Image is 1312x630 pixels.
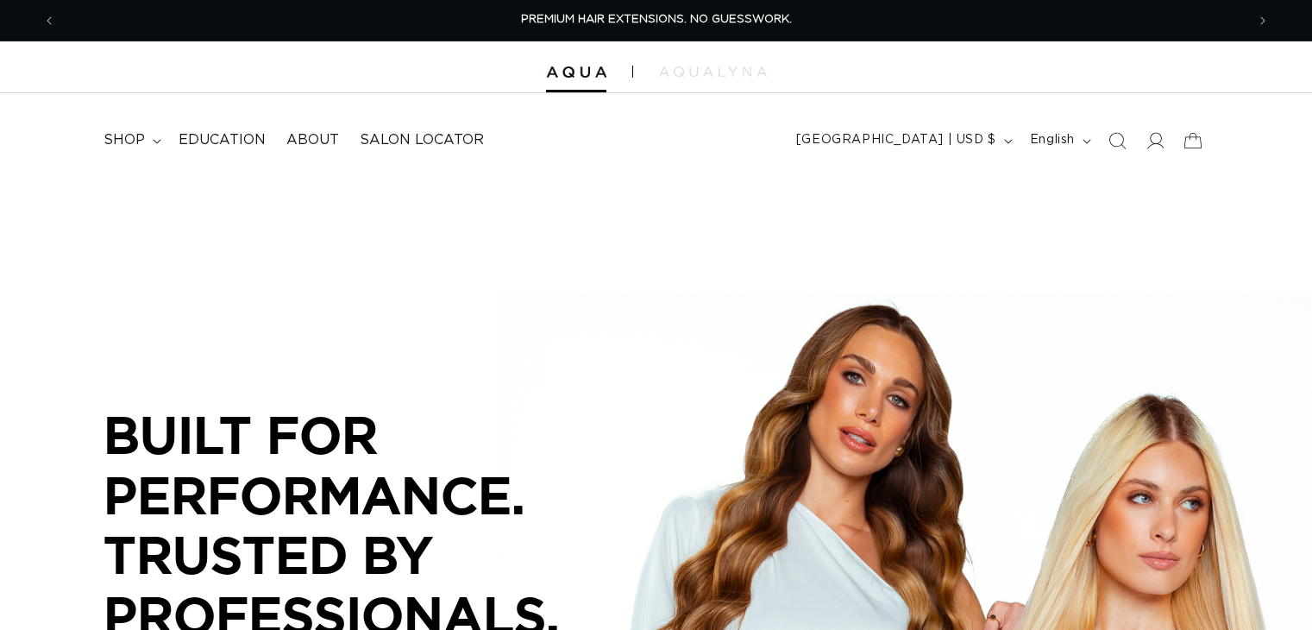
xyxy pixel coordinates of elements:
[521,14,792,25] span: PREMIUM HAIR EXTENSIONS. NO GUESSWORK.
[104,131,145,149] span: shop
[1244,4,1282,37] button: Next announcement
[786,124,1020,157] button: [GEOGRAPHIC_DATA] | USD $
[286,131,339,149] span: About
[276,121,349,160] a: About
[93,121,168,160] summary: shop
[1030,131,1075,149] span: English
[360,131,484,149] span: Salon Locator
[546,66,606,79] img: Aqua Hair Extensions
[1020,124,1098,157] button: English
[1098,122,1136,160] summary: Search
[659,66,767,77] img: aqualyna.com
[179,131,266,149] span: Education
[349,121,494,160] a: Salon Locator
[796,131,996,149] span: [GEOGRAPHIC_DATA] | USD $
[168,121,276,160] a: Education
[30,4,68,37] button: Previous announcement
